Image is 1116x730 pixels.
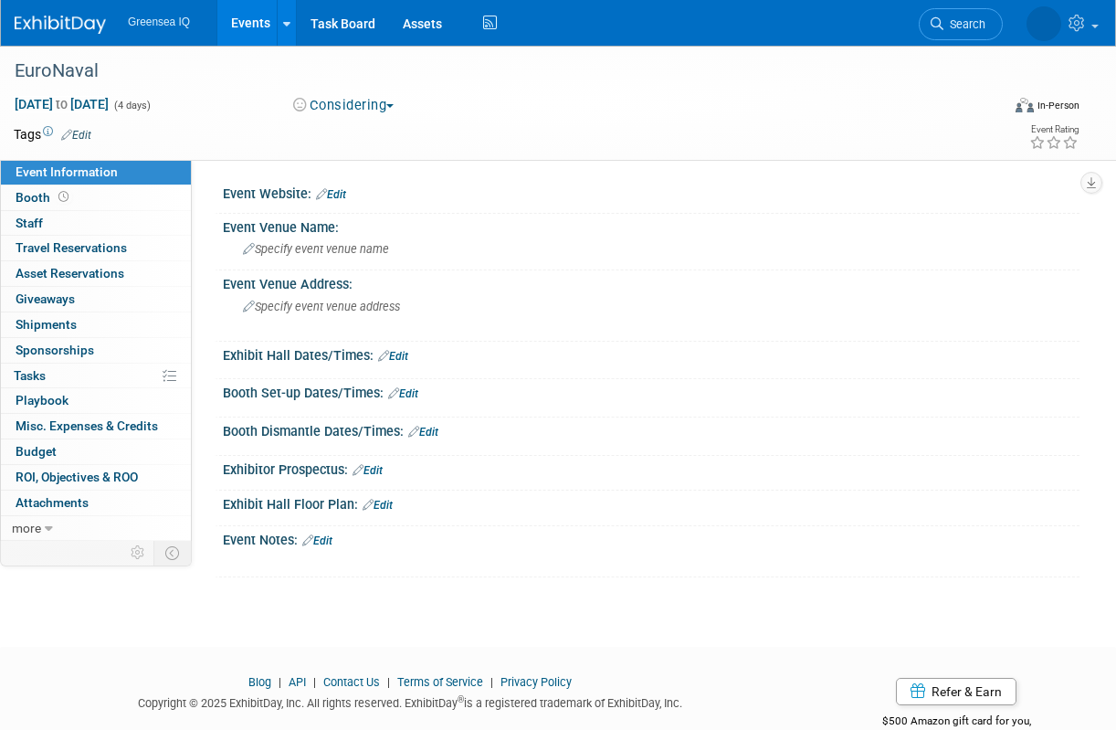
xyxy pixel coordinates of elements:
a: Edit [61,129,91,142]
a: Contact Us [323,675,380,689]
span: Playbook [16,393,68,407]
span: Tasks [14,368,46,383]
span: Specify event venue address [243,300,400,313]
a: Booth [1,185,191,210]
td: Personalize Event Tab Strip [122,541,154,565]
div: Event Venue Name: [223,214,1079,237]
a: Edit [408,426,438,439]
img: Format-Inperson.png [1016,98,1034,112]
div: Event Venue Address: [223,270,1079,293]
div: In-Person [1037,99,1079,112]
span: | [309,675,321,689]
a: Giveaways [1,287,191,312]
div: Exhibitor Prospectus: [223,456,1079,480]
span: Search [943,17,985,31]
a: Staff [1,211,191,236]
a: Sponsorships [1,338,191,363]
a: Edit [363,499,393,512]
div: Event Notes: [223,526,1079,550]
a: Budget [1,439,191,464]
img: ExhibitDay [15,16,106,34]
a: Edit [388,387,418,400]
span: Greensea IQ [128,16,190,28]
span: Sponsorships [16,343,94,357]
a: Attachments [1,491,191,515]
a: Asset Reservations [1,261,191,286]
a: more [1,516,191,541]
span: to [53,97,70,111]
div: Event Format [925,95,1080,122]
div: Booth Set-up Dates/Times: [223,379,1079,403]
span: ROI, Objectives & ROO [16,470,138,484]
span: Budget [16,444,57,459]
a: Playbook [1,388,191,413]
span: | [486,675,498,689]
div: Booth Dismantle Dates/Times: [223,418,1079,441]
div: Event Website: [223,180,1079,204]
span: Booth not reserved yet [55,190,72,204]
a: Edit [378,350,408,363]
a: Event Information [1,160,191,185]
span: Specify event venue name [243,242,389,256]
span: Booth [16,190,72,205]
div: Exhibit Hall Floor Plan: [223,491,1079,514]
div: Event Rating [1029,125,1079,134]
span: | [383,675,395,689]
a: Travel Reservations [1,236,191,260]
span: [DATE] [DATE] [14,96,110,112]
span: Misc. Expenses & Credits [16,418,158,433]
span: Giveaways [16,291,75,306]
a: API [289,675,306,689]
td: Tags [14,125,91,143]
a: ROI, Objectives & ROO [1,465,191,490]
td: Toggle Event Tabs [154,541,192,565]
a: Privacy Policy [500,675,572,689]
span: Attachments [16,495,89,510]
a: Search [919,8,1003,40]
span: Shipments [16,317,77,332]
span: Staff [16,216,43,230]
a: Misc. Expenses & Credits [1,414,191,439]
div: EuroNaval [8,55,988,88]
a: Terms of Service [397,675,483,689]
a: Tasks [1,364,191,388]
div: Copyright © 2025 ExhibitDay, Inc. All rights reserved. ExhibitDay is a registered trademark of Ex... [14,691,806,712]
a: Edit [353,464,383,477]
img: Dawn D'Angelillo [1027,6,1061,41]
span: (4 days) [112,100,151,111]
span: Event Information [16,164,118,179]
button: Considering [287,96,401,115]
span: Travel Reservations [16,240,127,255]
a: Blog [248,675,271,689]
a: Edit [302,534,332,547]
a: Edit [316,188,346,201]
span: | [274,675,286,689]
a: Refer & Earn [896,678,1016,705]
span: Asset Reservations [16,266,124,280]
div: Exhibit Hall Dates/Times: [223,342,1079,365]
span: more [12,521,41,535]
a: Shipments [1,312,191,337]
sup: ® [458,694,464,704]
